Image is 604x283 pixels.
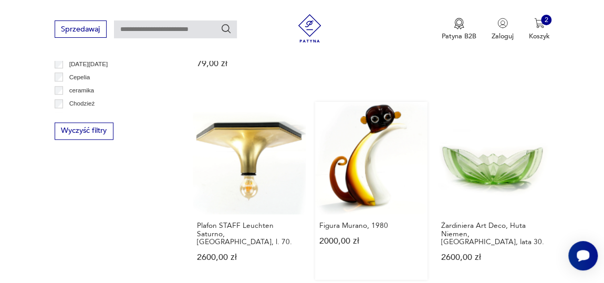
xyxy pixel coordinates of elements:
button: Sprzedawaj [55,20,107,38]
p: 2000,00 zł [319,237,423,245]
div: 2 [541,15,551,25]
p: 2600,00 zł [197,254,301,261]
button: Patyna B2B [442,18,476,41]
a: Sprzedawaj [55,27,107,33]
img: Ikona medalu [454,18,464,29]
h3: Żardiniera Art Deco, Huta Niemen, [GEOGRAPHIC_DATA], lata 30. [441,222,545,246]
a: Ikona medaluPatyna B2B [442,18,476,41]
img: Patyna - sklep z meblami i dekoracjami vintage [292,14,327,43]
p: Zaloguj [492,32,514,41]
p: Patyna B2B [442,32,476,41]
p: 79,00 zł [197,60,301,68]
p: ceramika [69,85,94,96]
p: Chodzież [69,98,95,109]
img: Ikonka użytkownika [497,18,508,28]
p: [DATE][DATE] [69,59,108,69]
button: 2Koszyk [529,18,550,41]
p: Koszyk [529,32,550,41]
h3: Plafon STAFF Leuchten Saturno, [GEOGRAPHIC_DATA], l. 70. [197,222,301,246]
button: Wyczyść filtry [55,122,113,140]
iframe: Smartsupp widget button [568,241,598,270]
button: Szukaj [221,23,232,35]
p: Cepelia [69,72,90,82]
a: Figura Murano, 1980Figura Murano, 19802000,00 zł [315,102,428,280]
a: Żardiniera Art Deco, Huta Niemen, Polska, lata 30.Żardiniera Art Deco, Huta Niemen, [GEOGRAPHIC_D... [437,102,549,280]
img: Ikona koszyka [534,18,545,28]
a: Plafon STAFF Leuchten Saturno, Niemcy, l. 70.Plafon STAFF Leuchten Saturno, [GEOGRAPHIC_DATA], l.... [193,102,305,280]
h3: Figura Murano, 1980 [319,222,423,229]
p: 2600,00 zł [441,254,545,261]
p: Ćmielów [69,112,93,122]
button: Zaloguj [492,18,514,41]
